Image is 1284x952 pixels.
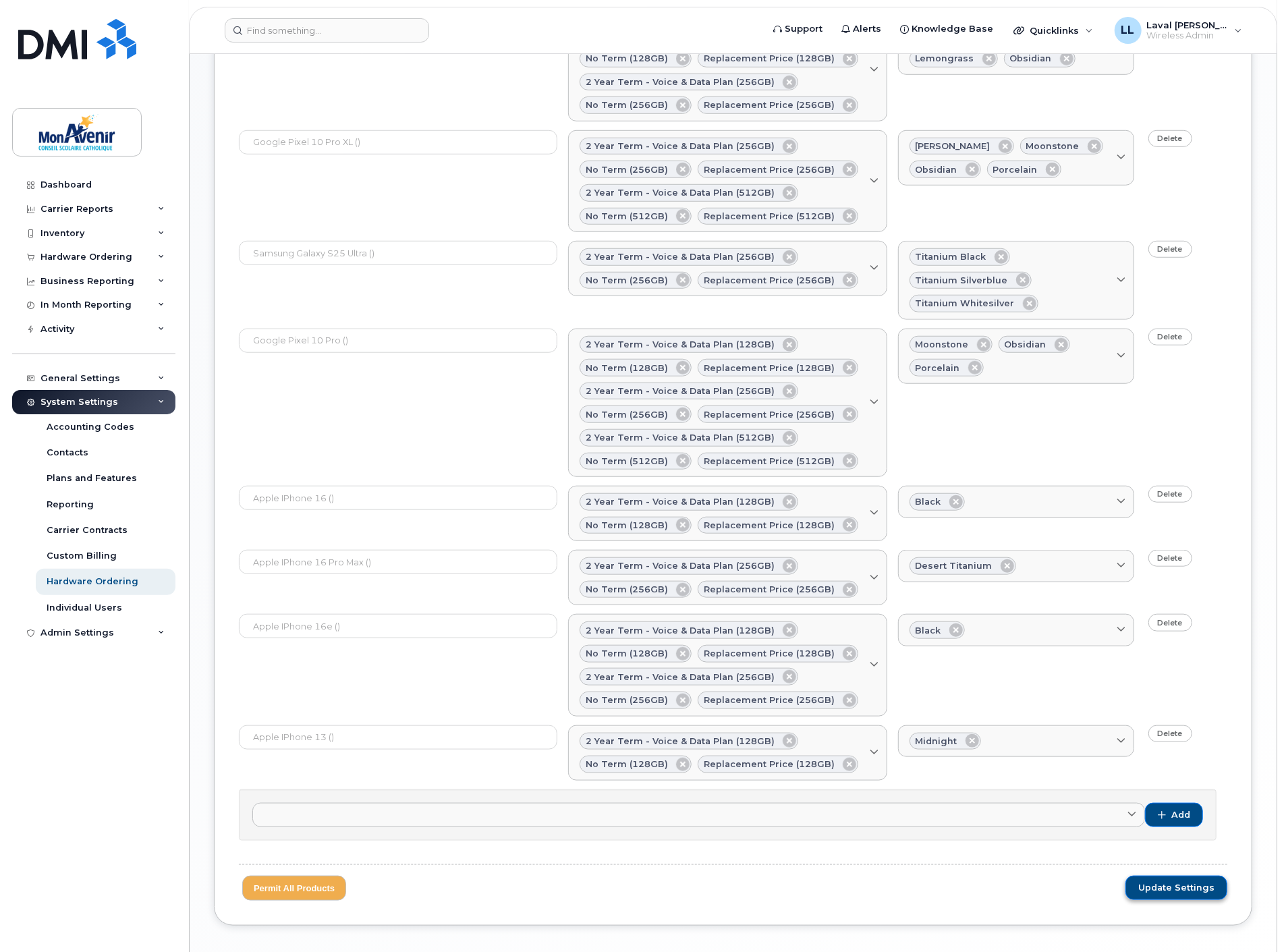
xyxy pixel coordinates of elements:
span: no term (128GB) [586,52,668,65]
span: no term (256GB) [586,274,668,287]
a: 2 year term - voice & data plan (128GB)no term (128GB)replacement price (128GB)2 year term - voic... [568,20,887,121]
span: LL [1121,22,1135,38]
span: 2 year term - voice & data plan (256GB) [586,140,775,152]
span: Moonstone [1026,140,1080,152]
span: replacement price (128GB) [704,362,835,374]
span: replacement price (256GB) [704,408,835,421]
span: no term (256GB) [586,408,668,421]
a: 2 year term - voice & data plan (128GB)no term (128GB)replacement price (128GB) [568,725,887,781]
span: replacement price (256GB) [704,163,835,176]
span: replacement price (256GB) [704,694,835,706]
span: 2 year term - voice & data plan (256GB) [586,671,775,683]
a: 2 year term - voice & data plan (128GB)no term (128GB)replacement price (128GB)2 year term - voic... [568,614,887,716]
span: no term (256GB) [586,99,668,111]
a: 2 year term - voice & data plan (256GB)no term (256GB)replacement price (256GB)2 year term - voic... [568,130,887,232]
span: replacement price (512GB) [704,455,835,468]
a: Knowledge Base [891,16,1003,43]
a: Delete [1148,486,1192,503]
span: no term (128GB) [586,519,668,532]
span: Black [916,495,941,508]
a: 2 year term - voice & data plan (256GB)no term (256GB)replacement price (256GB) [568,550,887,605]
span: 2 year term - voice & data plan (512GB) [586,431,775,444]
span: Obsidian [1005,338,1046,351]
span: replacement price (256GB) [704,583,835,596]
span: Porcelain [993,163,1038,176]
span: no term (128GB) [586,647,668,660]
a: 2 year term - voice & data plan (256GB)no term (256GB)replacement price (256GB) [568,241,887,296]
span: Titanium Black [916,250,986,263]
span: Obsidian [1010,52,1052,65]
a: Black [898,614,1134,646]
span: [PERSON_NAME] [916,140,990,152]
button: Add [1145,803,1203,827]
span: Titanium Silverblue [916,274,1008,287]
a: 2 year term - voice & data plan (128GB)no term (128GB)replacement price (128GB) [568,486,887,541]
span: 2 year term - voice & data plan (128GB) [586,338,775,351]
span: Support [785,22,822,36]
span: Porcelain [916,362,960,374]
a: 2 year term - voice & data plan (128GB)no term (128GB)replacement price (128GB)2 year term - voic... [568,329,887,477]
button: Update Settings [1125,876,1227,900]
span: 2 year term - voice & data plan (256GB) [586,76,775,88]
span: replacement price (128GB) [704,519,835,532]
span: Midnight [916,735,957,748]
span: Moonstone [916,338,969,351]
span: 2 year term - voice & data plan (256GB) [586,559,775,572]
a: Delete [1148,550,1192,567]
span: 2 year term - voice & data plan (256GB) [586,385,775,397]
span: 2 year term - voice & data plan (128GB) [586,735,775,748]
a: Delete [1148,329,1192,345]
a: Delete [1148,241,1192,258]
span: replacement price (256GB) [704,274,835,287]
span: 2 year term - voice & data plan (128GB) [586,495,775,508]
span: replacement price (128GB) [704,52,835,65]
a: Delete [1148,130,1192,147]
span: replacement price (512GB) [704,210,835,223]
a: [PERSON_NAME]MoonstoneObsidianPorcelain [898,130,1134,186]
span: 2 year term - voice & data plan (256GB) [586,250,775,263]
span: no term (512GB) [586,210,668,223]
span: replacement price (128GB) [704,647,835,660]
span: Add [1171,809,1190,821]
span: Desert Titanium [916,559,993,572]
span: replacement price (256GB) [704,99,835,111]
a: Desert Titanium [898,550,1134,582]
span: Knowledge Base [912,22,993,36]
span: no term (512GB) [586,455,668,468]
a: Alerts [832,16,891,43]
button: Permit All Products [242,876,346,901]
span: no term (128GB) [586,362,668,374]
span: replacement price (128GB) [704,758,835,771]
span: Alerts [853,22,881,36]
span: no term (256GB) [586,583,668,596]
a: Midnight [898,725,1134,758]
span: Quicklinks [1030,25,1079,36]
div: Laval Lai Yoon Hin [1105,17,1252,44]
input: Find something... [225,18,429,43]
span: Update Settings [1138,882,1215,894]
span: no term (256GB) [586,694,668,706]
span: Titanium Whitesilver [916,297,1015,310]
a: Delete [1148,725,1192,742]
a: Black [898,486,1134,518]
a: Support [764,16,832,43]
span: 2 year term - voice & data plan (128GB) [586,624,775,637]
span: Wireless Admin [1147,30,1228,41]
span: Obsidian [916,163,957,176]
span: no term (256GB) [586,163,668,176]
span: Lemongrass [916,52,974,65]
span: no term (128GB) [586,758,668,771]
a: Delete [1148,614,1192,631]
span: 2 year term - voice & data plan (512GB) [586,186,775,199]
a: MoonstoneObsidianPorcelain [898,329,1134,384]
div: Quicklinks [1004,17,1102,44]
a: Titanium BlackTitanium SilverblueTitanium Whitesilver [898,241,1134,320]
span: Laval [PERSON_NAME] [1147,20,1228,30]
span: Black [916,624,941,637]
